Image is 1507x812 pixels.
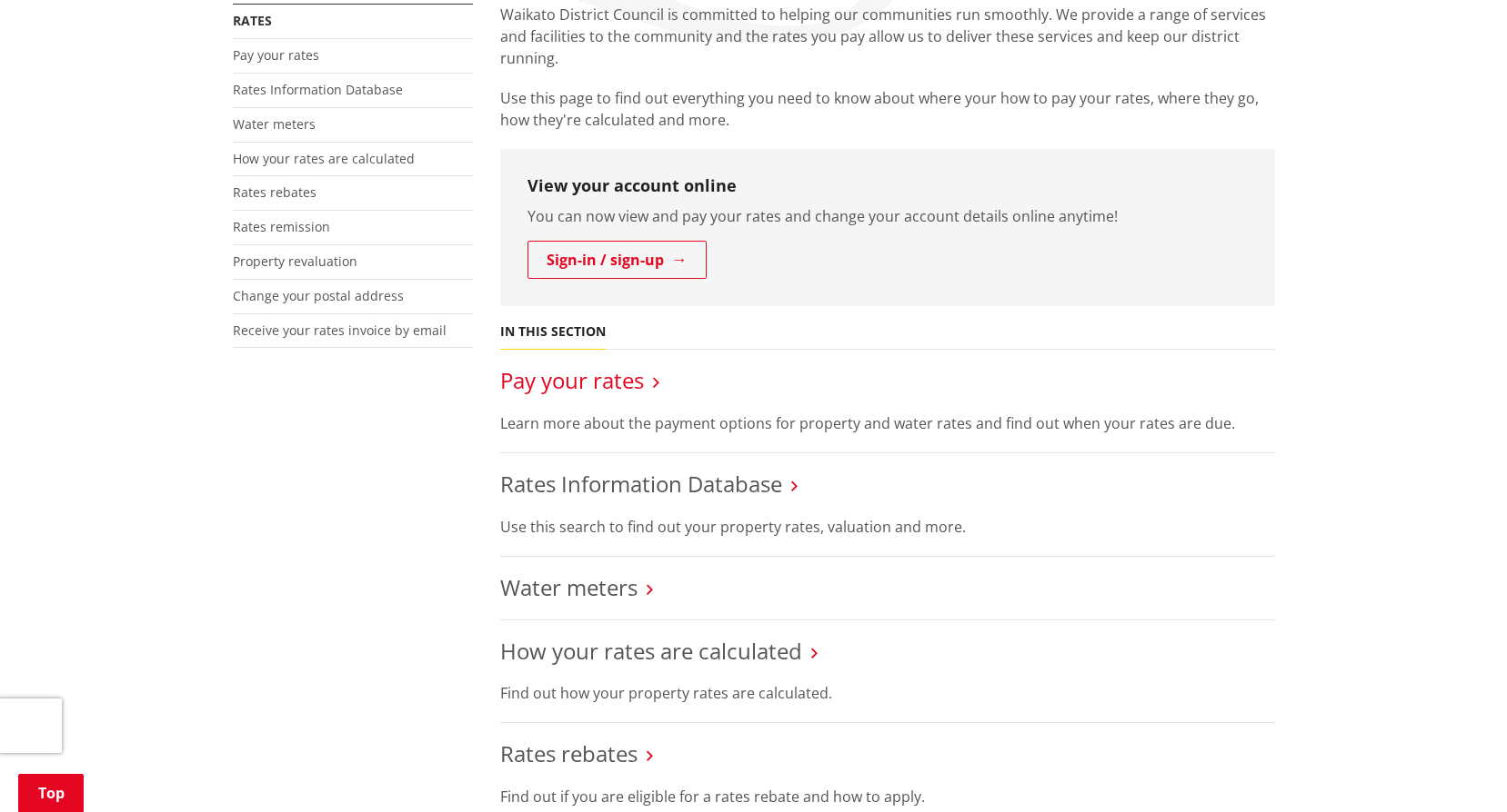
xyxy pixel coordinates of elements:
a: Property revaluation [233,253,357,270]
a: Rates remission [233,218,330,235]
h3: View your account online [527,176,1248,196]
a: Receive your rates invoice by email [233,322,447,339]
iframe: Messenger Launcher [1423,736,1489,801]
a: Rates Information Database [233,81,403,98]
a: Pay your rates [233,46,319,64]
a: Water meters [233,115,316,133]
p: You can now view and pay your rates and change your account details online anytime! [527,205,1248,227]
a: Rates [233,12,272,29]
a: Top [18,774,84,812]
a: Water meters [500,572,638,602]
p: Use this search to find out your property rates, valuation and more. [500,516,1275,538]
a: Sign-in / sign-up [527,241,707,279]
h5: In this section [500,324,606,340]
p: Use this page to find out everything you need to know about where your how to pay your rates, whe... [500,87,1275,131]
a: Rates rebates [233,183,316,201]
p: Find out how your property rates are calculated. [500,682,1275,704]
a: Pay your rates [500,365,644,395]
a: Change your postal address [233,287,404,304]
a: Rates Information Database [500,469,782,499]
a: How your rates are calculated [233,150,415,167]
a: How your rates are calculated [500,636,802,666]
p: Learn more about the payment options for property and water rates and find out when your rates ar... [500,412,1275,434]
p: Waikato District Council is committed to helping our communities run smoothly. We provide a range... [500,4,1275,69]
p: Find out if you are eligible for a rates rebate and how to apply. [500,786,1275,807]
a: Rates rebates [500,738,638,768]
